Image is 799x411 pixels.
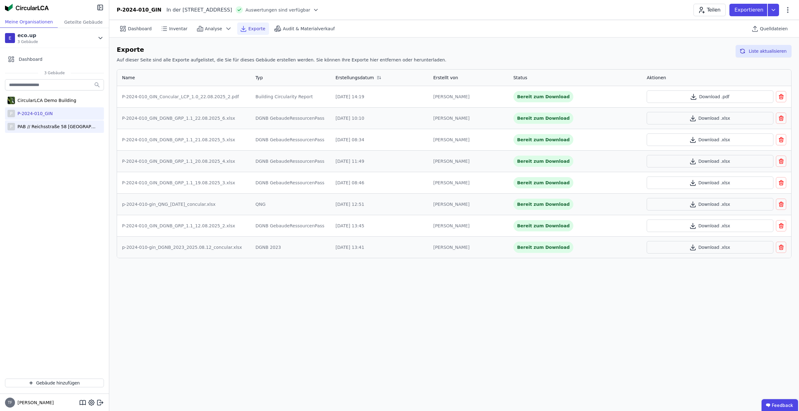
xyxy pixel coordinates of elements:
[336,137,423,143] div: [DATE] 08:34
[647,112,773,124] button: Download .xlsx
[694,4,726,16] button: Teilen
[122,201,245,207] div: p-2024-010-gin_QNG_[DATE]_concular.xlsx
[336,180,423,186] div: [DATE] 08:46
[245,7,310,13] span: Auswertungen sind verfügbar
[15,97,76,104] div: CircularLCA Demo Building
[122,244,245,250] div: p-2024-010-gin_DGNB_2023_2025.08.12_concular.xlsx
[255,180,325,186] div: DGNB GebaudeRessourcenPass
[255,137,325,143] div: DGNB GebaudeRessourcenPass
[513,199,574,210] div: Bereit zum Download
[433,75,458,81] div: Erstellt von
[433,223,503,229] div: [PERSON_NAME]
[117,6,161,14] div: P-2024-010_GIN
[7,110,15,117] div: P
[255,223,325,229] div: DGNB GebaudeRessourcenPass
[205,26,222,32] span: Analyse
[117,45,446,54] h6: Exporte
[7,123,15,130] div: P
[5,33,15,43] div: E
[647,176,773,189] button: Download .xlsx
[647,241,773,254] button: Download .xlsx
[336,158,423,164] div: [DATE] 11:49
[647,155,773,167] button: Download .xlsx
[336,94,423,100] div: [DATE] 14:19
[336,75,374,81] div: Erstellungsdatum
[8,401,12,404] span: TF
[58,16,109,28] div: Geteilte Gebäude
[122,223,245,229] div: P-2024-010_GIN_DGNB_GRP_1.1_12.08.2025_2.xlsx
[122,137,245,143] div: P-2024-010_GIN_DGNB_GRP_1.1_21.08.2025_5.xlsx
[5,379,104,387] button: Gebäude hinzufügen
[255,158,325,164] div: DGNB GebaudeRessourcenPass
[513,75,527,81] div: Status
[736,45,792,57] button: Liste aktualisieren
[169,26,188,32] span: Inventar
[336,244,423,250] div: [DATE] 13:41
[122,115,245,121] div: P-2024-010_GIN_DGNB_GRP_1.1_22.08.2025_6.xlsx
[433,137,503,143] div: [PERSON_NAME]
[17,39,38,44] span: 3 Gebäude
[734,6,765,14] p: Exportieren
[647,220,773,232] button: Download .xlsx
[122,75,135,81] div: Name
[433,180,503,186] div: [PERSON_NAME]
[513,242,574,253] div: Bereit zum Download
[433,201,503,207] div: [PERSON_NAME]
[336,115,423,121] div: [DATE] 10:10
[19,56,42,62] span: Dashboard
[433,115,503,121] div: [PERSON_NAME]
[15,399,54,406] span: [PERSON_NAME]
[433,94,503,100] div: [PERSON_NAME]
[647,133,773,146] button: Download .xlsx
[513,177,574,188] div: Bereit zum Download
[122,180,245,186] div: P-2024-010_GIN_DGNB_GRP_1.1_19.08.2025_3.xlsx
[7,95,15,105] img: CircularLCA Demo Building
[283,26,335,32] span: Audit & Materialverkauf
[760,26,788,32] span: Quelldateien
[513,91,574,102] div: Bereit zum Download
[38,70,71,75] span: 3 Gebäude
[647,198,773,210] button: Download .xlsx
[5,4,49,11] img: Concular
[336,201,423,207] div: [DATE] 12:51
[122,158,245,164] div: P-2024-010_GIN_DGNB_GRP_1.1_20.08.2025_4.xlsx
[161,6,232,14] div: In der [STREET_ADDRESS]
[255,75,263,81] div: Typ
[433,244,503,250] div: [PERSON_NAME]
[336,223,423,229] div: [DATE] 13:45
[513,220,574,231] div: Bereit zum Download
[647,90,773,103] button: Download .pdf
[15,110,53,117] div: P-2024-010_GIN
[513,134,574,145] div: Bereit zum Download
[433,158,503,164] div: [PERSON_NAME]
[513,113,574,124] div: Bereit zum Download
[248,26,265,32] span: Exporte
[128,26,152,32] span: Dashboard
[647,75,666,81] div: Aktionen
[513,156,574,167] div: Bereit zum Download
[117,57,446,63] h6: Auf dieser Seite sind alle Exporte aufgelistet, die Sie für dieses Gebäude erstellen werden. Sie ...
[122,94,245,100] div: P-2024-010_GIN_Concular_LCP_1.0_22.08.2025_2.pdf
[255,115,325,121] div: DGNB GebaudeRessourcenPass
[17,32,38,39] div: eco.up
[15,123,96,130] div: PAB // Reichsstraße 58 [GEOGRAPHIC_DATA]
[255,244,325,250] div: DGNB 2023
[255,201,325,207] div: QNG
[255,94,325,100] div: Building Circularity Report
